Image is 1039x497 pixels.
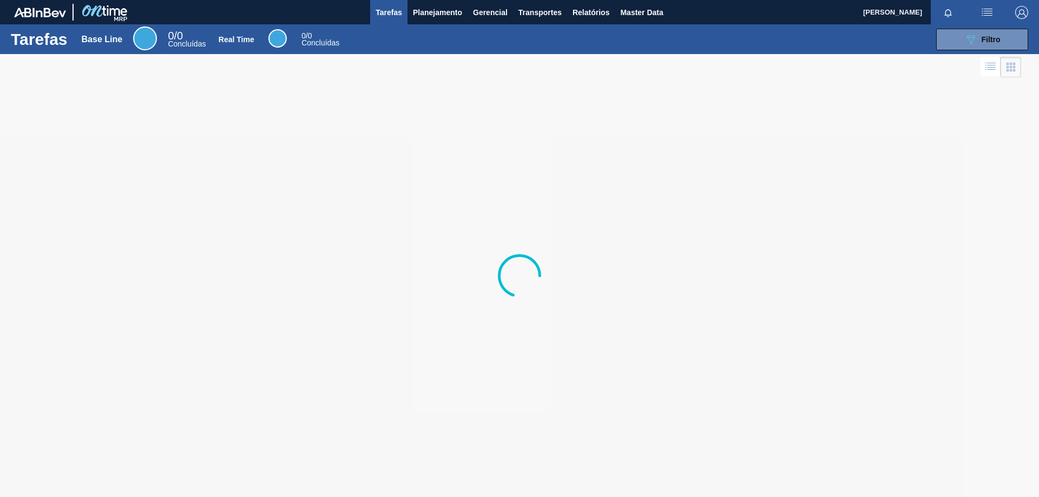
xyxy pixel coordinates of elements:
div: Real Time [301,32,339,47]
span: 0 [168,30,174,42]
img: TNhmsLtSVTkK8tSr43FrP2fwEKptu5GPRR3wAAAABJRU5ErkJggg== [14,8,66,17]
span: Filtro [982,35,1001,44]
span: / 0 [168,30,183,42]
div: Real Time [268,29,287,48]
div: Base Line [133,26,157,50]
div: Base Line [82,35,123,44]
span: Concluídas [168,39,206,48]
span: Concluídas [301,38,339,47]
span: Master Data [620,6,663,19]
img: Logout [1015,6,1028,19]
span: / 0 [301,31,312,40]
button: Notificações [931,5,965,20]
span: Relatórios [573,6,609,19]
span: 0 [301,31,306,40]
button: Filtro [936,29,1028,50]
div: Base Line [168,31,206,48]
h1: Tarefas [11,33,68,45]
span: Transportes [518,6,562,19]
div: Real Time [219,35,254,44]
span: Tarefas [376,6,402,19]
span: Planejamento [413,6,462,19]
img: userActions [981,6,994,19]
span: Gerencial [473,6,508,19]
